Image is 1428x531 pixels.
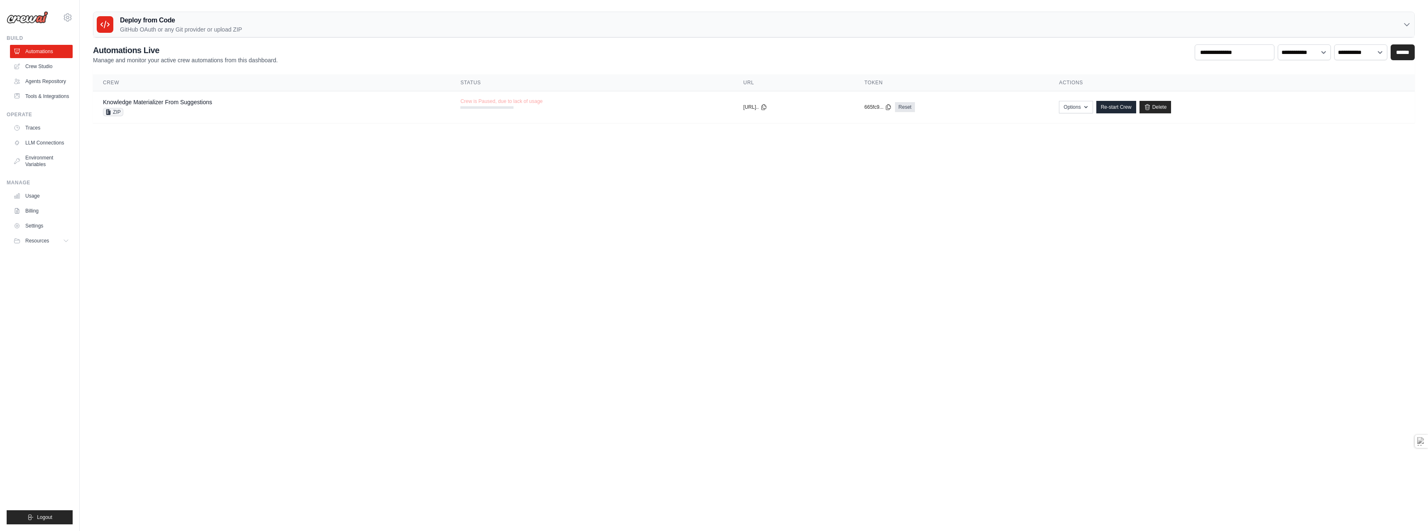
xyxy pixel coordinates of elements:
a: Delete [1139,101,1171,113]
button: 665fc9... [864,104,892,110]
img: Logo [7,11,48,24]
th: Crew [93,74,450,91]
div: Manage [7,179,73,186]
span: Resources [25,237,49,244]
th: Actions [1049,74,1415,91]
a: Agents Repository [10,75,73,88]
a: Tools & Integrations [10,90,73,103]
button: Resources [10,234,73,247]
a: Crew Studio [10,60,73,73]
a: Traces [10,121,73,135]
a: Re-start Crew [1096,101,1136,113]
h3: Deploy from Code [120,15,242,25]
a: LLM Connections [10,136,73,149]
a: Reset [895,102,915,112]
th: Token [854,74,1049,91]
th: URL [734,74,855,91]
span: Crew is Paused, due to lack of usage [460,98,543,105]
span: Logout [37,514,52,521]
span: ZIP [103,108,123,116]
a: Usage [10,189,73,203]
a: Settings [10,219,73,232]
button: Logout [7,510,73,524]
a: Environment Variables [10,151,73,171]
div: Operate [7,111,73,118]
h2: Automations Live [93,44,278,56]
button: Options [1059,101,1093,113]
p: Manage and monitor your active crew automations from this dashboard. [93,56,278,64]
th: Status [450,74,733,91]
a: Knowledge Materializer From Suggestions [103,99,212,105]
p: GitHub OAuth or any Git provider or upload ZIP [120,25,242,34]
a: Automations [10,45,73,58]
div: Build [7,35,73,42]
a: Billing [10,204,73,218]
